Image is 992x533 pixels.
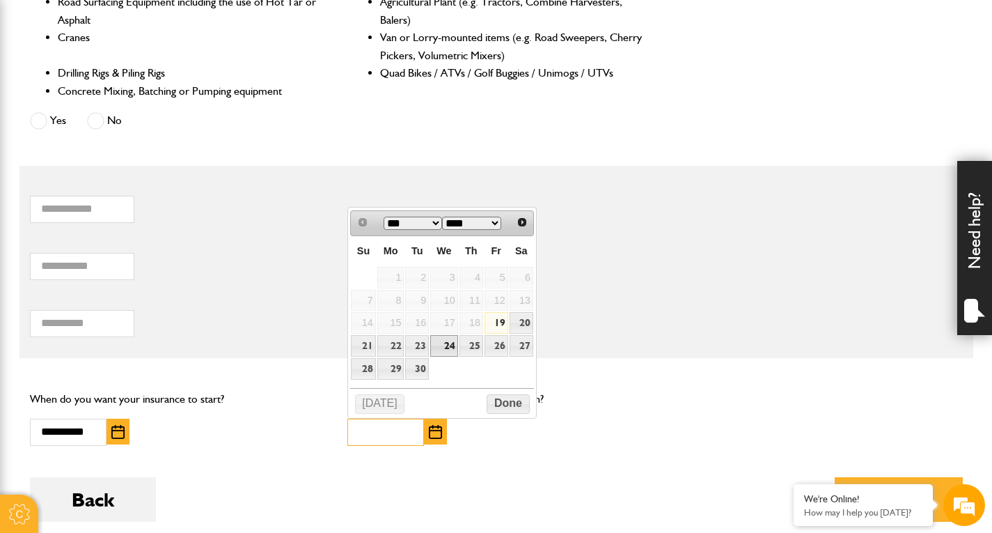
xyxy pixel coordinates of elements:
a: Next [512,213,532,233]
span: Monday [384,245,398,256]
a: 28 [351,358,375,380]
a: 20 [510,312,533,334]
button: Done [487,394,529,414]
label: Yes [30,112,66,130]
p: How may I help you today? [804,507,922,518]
li: Concrete Mixing, Batching or Pumping equipment [58,82,322,100]
div: Need help? [957,161,992,335]
em: Start Chat [189,429,253,448]
button: Next [835,477,963,522]
span: Next [517,217,528,228]
textarea: Type your message and hit 'Enter' [18,252,254,417]
a: 30 [405,358,429,380]
p: When do you want your insurance to start? [30,390,327,408]
input: Enter your last name [18,129,254,160]
a: 19 [485,312,508,334]
div: Chat with us now [72,78,234,96]
span: Tuesday [411,245,423,256]
span: Friday [491,245,501,256]
li: Drilling Rigs & Piling Rigs [58,64,322,82]
span: Wednesday [436,245,451,256]
a: 26 [485,335,508,357]
span: Sunday [357,245,370,256]
a: 29 [377,358,404,380]
li: Cranes [58,29,322,64]
div: We're Online! [804,493,922,505]
span: Thursday [465,245,478,256]
a: 21 [351,335,375,357]
button: [DATE] [355,394,405,414]
a: 23 [405,335,429,357]
a: 24 [430,335,457,357]
img: d_20077148190_company_1631870298795_20077148190 [24,77,58,97]
img: Choose date [111,425,125,439]
input: Enter your phone number [18,211,254,242]
a: 22 [377,335,404,357]
label: No [87,112,122,130]
img: Choose date [429,425,442,439]
div: Minimize live chat window [228,7,262,40]
li: Quad Bikes / ATVs / Golf Buggies / Unimogs / UTVs [380,64,644,82]
span: Saturday [515,245,528,256]
input: Enter your email address [18,170,254,201]
button: Back [30,477,156,522]
li: Van or Lorry-mounted items (e.g. Road Sweepers, Cherry Pickers, Volumetric Mixers) [380,29,644,64]
a: 25 [459,335,483,357]
a: 27 [510,335,533,357]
